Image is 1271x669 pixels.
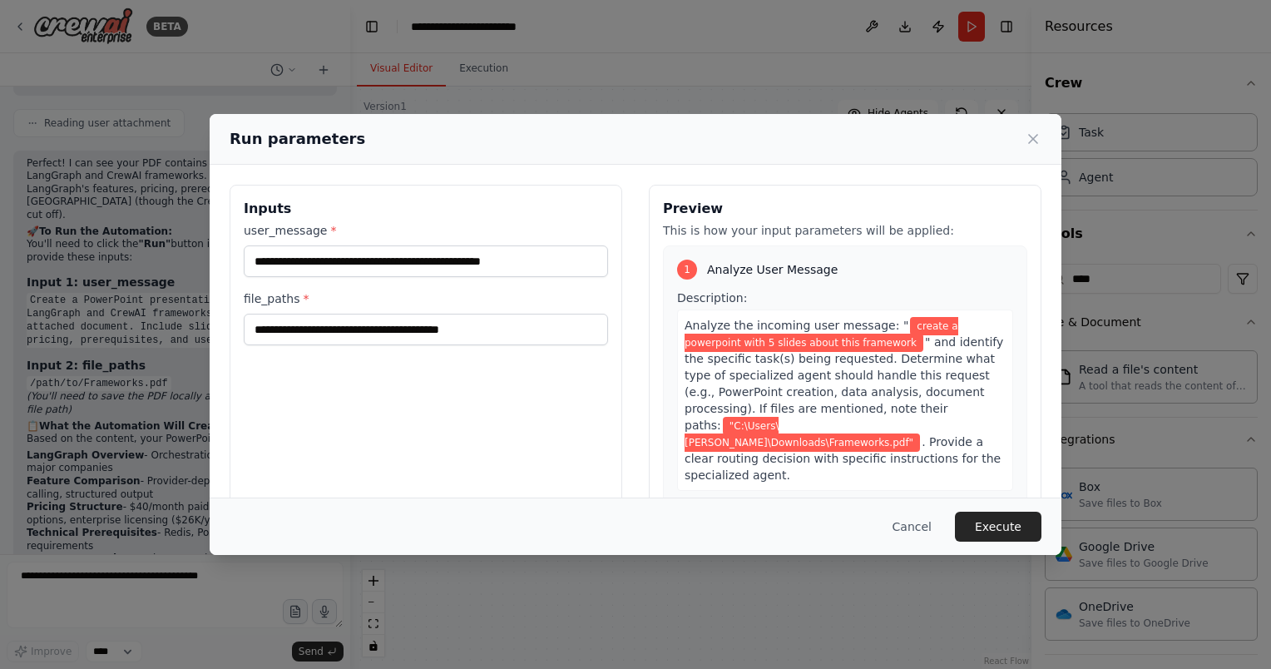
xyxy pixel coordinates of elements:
div: 1 [677,260,697,280]
span: Analyze the incoming user message: " [685,319,908,332]
label: user_message [244,222,608,239]
h3: Inputs [244,199,608,219]
label: file_paths [244,290,608,307]
button: Execute [955,512,1041,542]
span: . Provide a clear routing decision with specific instructions for the specialized agent. [685,435,1001,482]
span: " and identify the specific task(s) being requested. Determine what type of specialized agent sho... [685,335,1003,432]
p: This is how your input parameters will be applied: [663,222,1027,239]
h3: Preview [663,199,1027,219]
span: Variable: user_message [685,317,958,352]
h2: Run parameters [230,127,365,151]
span: Variable: file_paths [685,417,920,452]
span: Analyze User Message [707,261,838,278]
span: Description: [677,291,747,305]
button: Cancel [879,512,945,542]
